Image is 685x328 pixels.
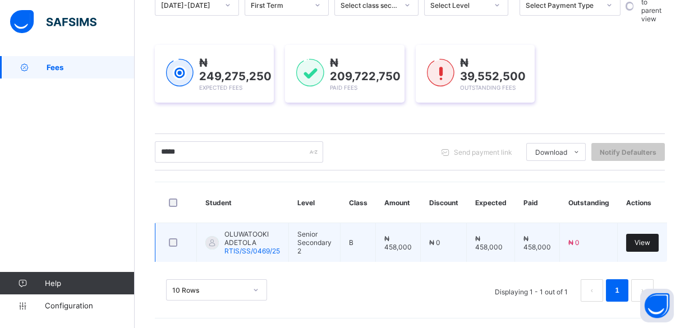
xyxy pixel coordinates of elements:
span: ₦ 249,275,250 [199,56,272,83]
span: Configuration [45,301,134,310]
span: ₦ 39,552,500 [460,56,526,83]
div: Select Level [430,1,488,10]
div: Select class section [341,1,398,10]
span: ₦ 458,000 [523,234,551,251]
th: Expected [467,182,515,223]
span: Help [45,279,134,288]
li: Displaying 1 - 1 out of 1 [486,279,576,302]
div: Select Payment Type [526,1,600,10]
li: 上一页 [581,279,603,302]
button: Open asap [640,289,674,322]
th: Level [289,182,341,223]
span: B [349,238,353,247]
span: OLUWATOOKI ADETOLA [224,230,280,247]
th: Actions [618,182,668,223]
span: Notify Defaulters [600,148,656,156]
th: Paid [515,182,560,223]
div: First Term [251,1,308,10]
img: paid-1.3eb1404cbcb1d3b736510a26bbfa3ccb.svg [296,59,324,87]
span: View [635,238,650,247]
button: next page [631,279,654,302]
img: safsims [10,10,96,34]
span: RTIS/SS/0469/25 [224,247,280,255]
span: Fees [47,63,135,72]
img: expected-1.03dd87d44185fb6c27cc9b2570c10499.svg [166,59,194,87]
a: 1 [612,283,622,298]
th: Student [197,182,289,223]
span: Expected Fees [199,84,242,91]
button: prev page [581,279,603,302]
span: ₦ 0 [429,238,440,247]
span: Senior Secondary 2 [297,230,332,255]
span: ₦ 458,000 [384,234,412,251]
span: ₦ 0 [568,238,580,247]
span: Send payment link [454,148,512,156]
span: ₦ 458,000 [475,234,503,251]
img: outstanding-1.146d663e52f09953f639664a84e30106.svg [427,59,454,87]
span: Outstanding Fees [460,84,516,91]
th: Class [341,182,376,223]
th: Outstanding [560,182,618,223]
th: Amount [376,182,421,223]
th: Discount [421,182,467,223]
div: [DATE]-[DATE] [161,1,218,10]
div: 10 Rows [172,286,246,294]
li: 下一页 [631,279,654,302]
span: Download [535,148,567,156]
span: ₦ 209,722,750 [330,56,401,83]
span: Paid Fees [330,84,357,91]
li: 1 [606,279,628,302]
